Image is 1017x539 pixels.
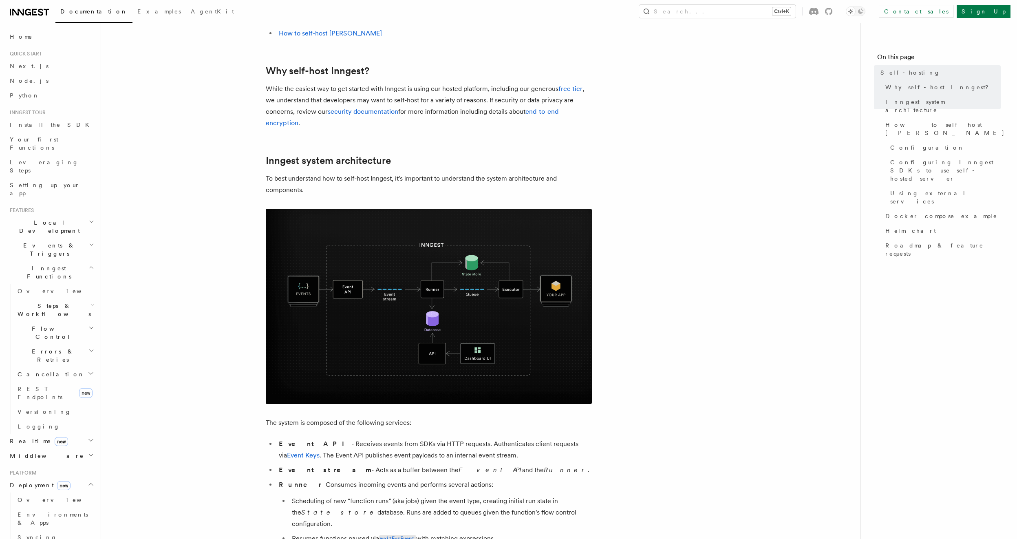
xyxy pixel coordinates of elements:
[276,438,592,461] li: - Receives events from SDKs via HTTP requests. Authenticates client requests via . The Event API ...
[890,189,1001,205] span: Using external services
[191,8,234,15] span: AgentKit
[10,182,80,197] span: Setting up your app
[10,159,79,174] span: Leveraging Steps
[14,347,88,364] span: Errors & Retries
[55,437,68,446] span: new
[14,370,85,378] span: Cancellation
[846,7,865,16] button: Toggle dark mode
[882,80,1001,95] a: Why self-host Inngest?
[10,63,49,69] span: Next.js
[266,209,592,404] img: Inngest system architecture diagram
[7,470,37,476] span: Platform
[7,88,96,103] a: Python
[957,5,1010,18] a: Sign Up
[885,98,1001,114] span: Inngest system architecture
[18,423,60,430] span: Logging
[18,386,62,400] span: REST Endpoints
[882,95,1001,117] a: Inngest system architecture
[328,108,398,115] a: security documentation
[885,121,1005,137] span: How to self-host [PERSON_NAME]
[276,464,592,476] li: - Acts as a buffer between the and the .
[279,440,351,448] strong: Event API
[266,173,592,196] p: To best understand how to self-host Inngest, it's important to understand the system architecture...
[18,511,88,526] span: Environments & Apps
[7,241,89,258] span: Events & Triggers
[10,136,58,151] span: Your first Functions
[558,85,582,93] a: free tier
[266,155,391,166] a: Inngest system architecture
[639,5,796,18] button: Search...Ctrl+K
[880,68,940,77] span: Self-hosting
[7,29,96,44] a: Home
[459,466,522,474] em: Event API
[18,497,101,503] span: Overview
[7,117,96,132] a: Install the SDK
[7,59,96,73] a: Next.js
[7,437,68,445] span: Realtime
[7,155,96,178] a: Leveraging Steps
[7,73,96,88] a: Node.js
[877,52,1001,65] h4: On this page
[301,508,377,516] em: State store
[882,223,1001,238] a: Helm chart
[57,481,71,490] span: new
[18,288,101,294] span: Overview
[7,132,96,155] a: Your first Functions
[7,51,42,57] span: Quick start
[18,409,71,415] span: Versioning
[266,417,592,429] p: The system is composed of the following services:
[132,2,186,22] a: Examples
[885,227,936,235] span: Helm chart
[186,2,239,22] a: AgentKit
[14,404,96,419] a: Versioning
[7,238,96,261] button: Events & Triggers
[877,65,1001,80] a: Self-hosting
[14,321,96,344] button: Flow Control
[7,264,88,281] span: Inngest Functions
[7,215,96,238] button: Local Development
[544,466,588,474] em: Runner
[266,65,369,77] a: Why self-host Inngest?
[887,140,1001,155] a: Configuration
[879,5,953,18] a: Contact sales
[890,158,1001,183] span: Configuring Inngest SDKs to use self-hosted server
[887,155,1001,186] a: Configuring Inngest SDKs to use self-hosted server
[14,298,96,321] button: Steps & Workflows
[14,382,96,404] a: REST Endpointsnew
[10,121,94,128] span: Install the SDK
[885,212,997,220] span: Docker compose example
[60,8,128,15] span: Documentation
[887,186,1001,209] a: Using external services
[14,507,96,530] a: Environments & Apps
[55,2,132,23] a: Documentation
[890,144,964,152] span: Configuration
[7,284,96,434] div: Inngest Functions
[279,29,382,37] a: How to self-host [PERSON_NAME]
[772,7,791,15] kbd: Ctrl+K
[7,178,96,201] a: Setting up your app
[279,466,371,474] strong: Event stream
[14,344,96,367] button: Errors & Retries
[14,284,96,298] a: Overview
[10,77,49,84] span: Node.js
[10,92,40,99] span: Python
[7,109,46,116] span: Inngest tour
[14,367,96,382] button: Cancellation
[885,83,994,91] span: Why self-host Inngest?
[7,478,96,493] button: Deploymentnew
[279,481,322,488] strong: Runner
[7,219,89,235] span: Local Development
[7,434,96,448] button: Realtimenew
[289,495,592,530] li: Scheduling of new “function runs” (aka jobs) given the event type, creating initial run state in ...
[14,493,96,507] a: Overview
[14,302,91,318] span: Steps & Workflows
[10,33,33,41] span: Home
[7,481,71,489] span: Deployment
[7,261,96,284] button: Inngest Functions
[266,83,592,129] p: While the easiest way to get started with Inngest is using our hosted platform, including our gen...
[882,238,1001,261] a: Roadmap & feature requests
[14,325,88,341] span: Flow Control
[14,419,96,434] a: Logging
[885,241,1001,258] span: Roadmap & feature requests
[287,451,320,459] a: Event Keys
